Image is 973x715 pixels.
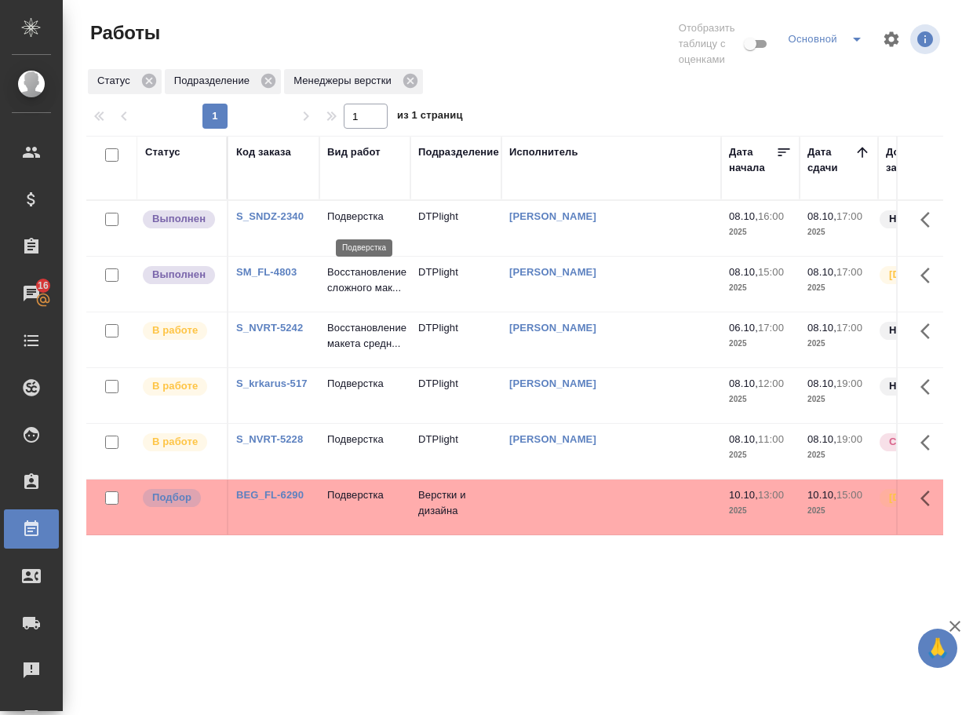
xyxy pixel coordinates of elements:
[509,322,596,334] a: [PERSON_NAME]
[410,424,501,479] td: DTPlight
[679,20,742,67] span: Отобразить таблицу с оценками
[889,267,968,283] p: [DEMOGRAPHIC_DATA]
[410,257,501,312] td: DTPlight
[509,378,596,389] a: [PERSON_NAME]
[327,320,403,352] p: Восстановление макета средн...
[236,489,304,501] a: BEG_FL-6290
[418,144,499,160] div: Подразделение
[236,433,303,445] a: S_NVRT-5228
[911,424,949,461] button: Здесь прячутся важные кнопки
[836,378,862,389] p: 19:00
[758,210,784,222] p: 16:00
[174,73,255,89] p: Подразделение
[807,489,836,501] p: 10.10,
[152,434,198,450] p: В работе
[236,266,297,278] a: SM_FL-4803
[327,487,403,503] p: Подверстка
[236,322,303,334] a: S_NVRT-5242
[141,320,219,341] div: Исполнитель выполняет работу
[889,378,957,394] p: Нормальный
[918,629,957,668] button: 🙏
[236,210,304,222] a: S_SNDZ-2340
[807,336,870,352] p: 2025
[729,336,792,352] p: 2025
[807,322,836,334] p: 08.10,
[397,106,463,129] span: из 1 страниц
[152,490,191,505] p: Подбор
[4,274,59,313] a: 16
[729,210,758,222] p: 08.10,
[836,433,862,445] p: 19:00
[873,20,910,58] span: Настроить таблицу
[729,447,792,463] p: 2025
[729,503,792,519] p: 2025
[327,209,403,224] p: Подверстка
[284,69,423,94] div: Менеджеры верстки
[889,434,936,450] p: Срочный
[729,489,758,501] p: 10.10,
[807,503,870,519] p: 2025
[911,480,949,517] button: Здесь прячутся важные кнопки
[807,433,836,445] p: 08.10,
[141,209,219,230] div: Исполнитель завершил работу
[924,632,951,665] span: 🙏
[327,376,403,392] p: Подверстка
[836,266,862,278] p: 17:00
[327,144,381,160] div: Вид работ
[152,378,198,394] p: В работе
[807,392,870,407] p: 2025
[807,378,836,389] p: 08.10,
[165,69,281,94] div: Подразделение
[152,267,206,283] p: Выполнен
[807,447,870,463] p: 2025
[293,73,397,89] p: Менеджеры верстки
[236,378,308,389] a: S_krkarus-517
[410,480,501,534] td: Верстки и дизайна
[729,392,792,407] p: 2025
[729,144,776,176] div: Дата начала
[758,322,784,334] p: 17:00
[807,280,870,296] p: 2025
[836,210,862,222] p: 17:00
[729,266,758,278] p: 08.10,
[152,211,206,227] p: Выполнен
[410,312,501,367] td: DTPlight
[807,210,836,222] p: 08.10,
[509,266,596,278] a: [PERSON_NAME]
[509,433,596,445] a: [PERSON_NAME]
[836,322,862,334] p: 17:00
[729,224,792,240] p: 2025
[729,433,758,445] p: 08.10,
[886,144,968,176] div: Доп. статус заказа
[784,27,873,52] div: split button
[86,20,160,46] span: Работы
[729,378,758,389] p: 08.10,
[807,224,870,240] p: 2025
[807,266,836,278] p: 08.10,
[410,368,501,423] td: DTPlight
[509,210,596,222] a: [PERSON_NAME]
[327,264,403,296] p: Восстановление сложного мак...
[807,144,855,176] div: Дата сдачи
[758,266,784,278] p: 15:00
[410,201,501,256] td: DTPlight
[729,280,792,296] p: 2025
[911,201,949,239] button: Здесь прячутся важные кнопки
[236,144,291,160] div: Код заказа
[28,278,58,294] span: 16
[889,211,957,227] p: Нормальный
[141,376,219,397] div: Исполнитель выполняет работу
[88,69,162,94] div: Статус
[911,257,949,294] button: Здесь прячутся важные кнопки
[758,378,784,389] p: 12:00
[97,73,136,89] p: Статус
[911,368,949,406] button: Здесь прячутся важные кнопки
[889,323,957,338] p: Нормальный
[141,432,219,453] div: Исполнитель выполняет работу
[889,490,968,505] p: [DEMOGRAPHIC_DATA]
[836,489,862,501] p: 15:00
[327,432,403,447] p: Подверстка
[729,322,758,334] p: 06.10,
[152,323,198,338] p: В работе
[758,433,784,445] p: 11:00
